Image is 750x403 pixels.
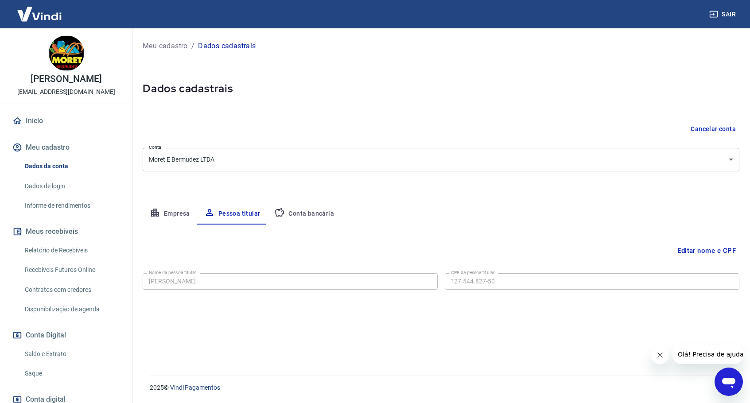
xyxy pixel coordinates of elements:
a: Dados de login [21,177,122,195]
span: Olá! Precisa de ajuda? [5,6,74,13]
p: [EMAIL_ADDRESS][DOMAIN_NAME] [17,87,115,97]
button: Sair [707,6,739,23]
button: Editar nome e CPF [674,242,739,259]
a: Contratos com credores [21,281,122,299]
p: / [191,41,194,51]
a: Vindi Pagamentos [170,384,220,391]
a: Disponibilização de agenda [21,300,122,318]
img: Vindi [11,0,68,27]
iframe: Fechar mensagem [651,346,669,364]
a: Relatório de Recebíveis [21,241,122,260]
button: Meu cadastro [11,138,122,157]
button: Pessoa titular [197,203,268,225]
a: Meu cadastro [143,41,188,51]
p: [PERSON_NAME] [31,74,101,84]
button: Empresa [143,203,197,225]
iframe: Mensagem da empresa [672,345,743,364]
p: 2025 © [150,383,729,392]
a: Recebíveis Futuros Online [21,261,122,279]
label: CPF da pessoa titular [451,269,495,276]
div: Moret E Bermudez LTDA [143,148,739,171]
label: Conta [149,144,161,151]
button: Conta bancária [267,203,341,225]
iframe: Botão para abrir a janela de mensagens [715,368,743,396]
label: Nome da pessoa titular [149,269,196,276]
button: Meus recebíveis [11,222,122,241]
a: Informe de rendimentos [21,197,122,215]
button: Conta Digital [11,325,122,345]
a: Saque [21,364,122,383]
img: 72d6a31b-c049-4ec5-8d6d-7b38b3013eb2.jpeg [49,35,84,71]
a: Dados da conta [21,157,122,175]
button: Cancelar conta [687,121,739,137]
a: Início [11,111,122,131]
h5: Dados cadastrais [143,81,739,96]
p: Dados cadastrais [198,41,256,51]
a: Saldo e Extrato [21,345,122,363]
